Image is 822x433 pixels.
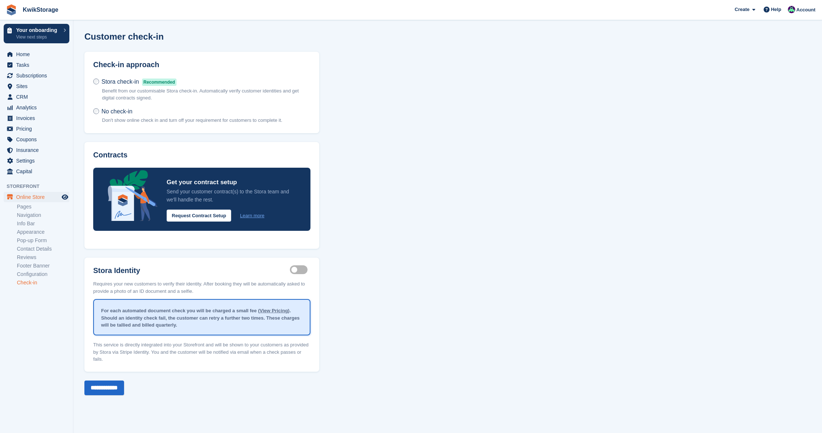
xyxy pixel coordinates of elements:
[7,183,73,190] span: Storefront
[61,193,69,201] a: Preview store
[16,124,60,134] span: Pricing
[16,34,60,40] p: View next steps
[4,60,69,70] a: menu
[6,4,17,15] img: stora-icon-8386f47178a22dfd0bd8f6a31ec36ba5ce8667c1dd55bd0f319d3a0aa187defe.svg
[4,24,69,43] a: Your onboarding View next steps
[16,70,60,81] span: Subscriptions
[93,151,310,159] h3: Contracts
[240,212,264,219] a: Learn more
[93,61,310,69] h2: Check-in approach
[4,124,69,134] a: menu
[4,70,69,81] a: menu
[4,81,69,91] a: menu
[17,262,69,269] a: Footer Banner
[16,28,60,33] p: Your onboarding
[108,170,158,221] img: integrated-contracts-announcement-icon-4bcc16208f3049d2eff6d38435ce2bd7c70663ee5dfbe56b0d99acac82...
[94,301,310,335] div: For each automated document check you will be charged a small fee ( ). Should an identity check f...
[17,212,69,219] a: Navigation
[142,79,177,86] span: Recommended
[260,308,288,313] a: View Pricing
[16,102,60,113] span: Analytics
[167,177,296,188] p: Get your contract setup
[735,6,749,13] span: Create
[4,145,69,155] a: menu
[4,166,69,177] a: menu
[16,49,60,59] span: Home
[4,192,69,202] a: menu
[93,108,99,114] input: No check-in Don't show online check in and turn off your requirement for customers to complete it.
[16,192,60,202] span: Online Store
[16,156,60,166] span: Settings
[16,166,60,177] span: Capital
[17,229,69,236] a: Appearance
[4,49,69,59] a: menu
[84,32,164,41] h1: Customer check-in
[101,108,132,114] span: No check-in
[167,210,231,222] button: Request Contract Setup
[17,279,69,286] a: Check-in
[4,156,69,166] a: menu
[17,245,69,252] a: Contact Details
[101,79,139,85] span: Stora check-in
[102,87,310,102] p: Benefit from our customisable Stora check-in. Automatically verify customer identities and get di...
[796,6,815,14] span: Account
[167,188,296,204] p: Send your customer contract(s) to the Stora team and we'll handle the rest.
[16,60,60,70] span: Tasks
[16,134,60,145] span: Coupons
[17,220,69,227] a: Info Bar
[771,6,781,13] span: Help
[17,203,69,210] a: Pages
[4,92,69,102] a: menu
[16,145,60,155] span: Insurance
[16,113,60,123] span: Invoices
[4,134,69,145] a: menu
[4,102,69,113] a: menu
[17,254,69,261] a: Reviews
[93,79,99,84] input: Stora check-inRecommended Benefit from our customisable Stora check-in. Automatically verify cust...
[93,266,290,275] label: Stora Identity
[290,269,310,270] label: Identity proof enabled
[17,237,69,244] a: Pop-up Form
[16,81,60,91] span: Sites
[93,276,310,295] p: Requires your new customers to verify their identity. After booking they will be automatically as...
[17,271,69,278] a: Configuration
[4,113,69,123] a: menu
[102,117,282,124] p: Don't show online check in and turn off your requirement for customers to complete it.
[16,92,60,102] span: CRM
[93,337,310,363] p: This service is directly integrated into your Storefront and will be shown to your customers as p...
[20,4,61,16] a: KwikStorage
[788,6,795,13] img: Scott Sinclair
